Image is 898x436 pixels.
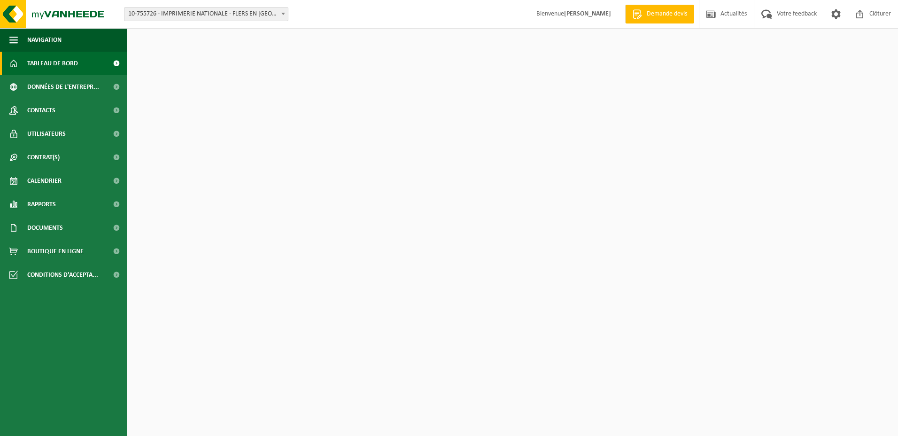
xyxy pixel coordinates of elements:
span: Rapports [27,193,56,216]
strong: [PERSON_NAME] [564,10,611,17]
span: Contacts [27,99,55,122]
span: Documents [27,216,63,240]
span: Utilisateurs [27,122,66,146]
span: Tableau de bord [27,52,78,75]
span: 10-755726 - IMPRIMERIE NATIONALE - FLERS EN ESCREBIEUX [124,8,288,21]
span: 10-755726 - IMPRIMERIE NATIONALE - FLERS EN ESCREBIEUX [124,7,288,21]
a: Demande devis [625,5,694,23]
span: Demande devis [644,9,689,19]
span: Contrat(s) [27,146,60,169]
span: Conditions d'accepta... [27,263,98,287]
span: Calendrier [27,169,62,193]
span: Boutique en ligne [27,240,84,263]
span: Navigation [27,28,62,52]
span: Données de l'entrepr... [27,75,99,99]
